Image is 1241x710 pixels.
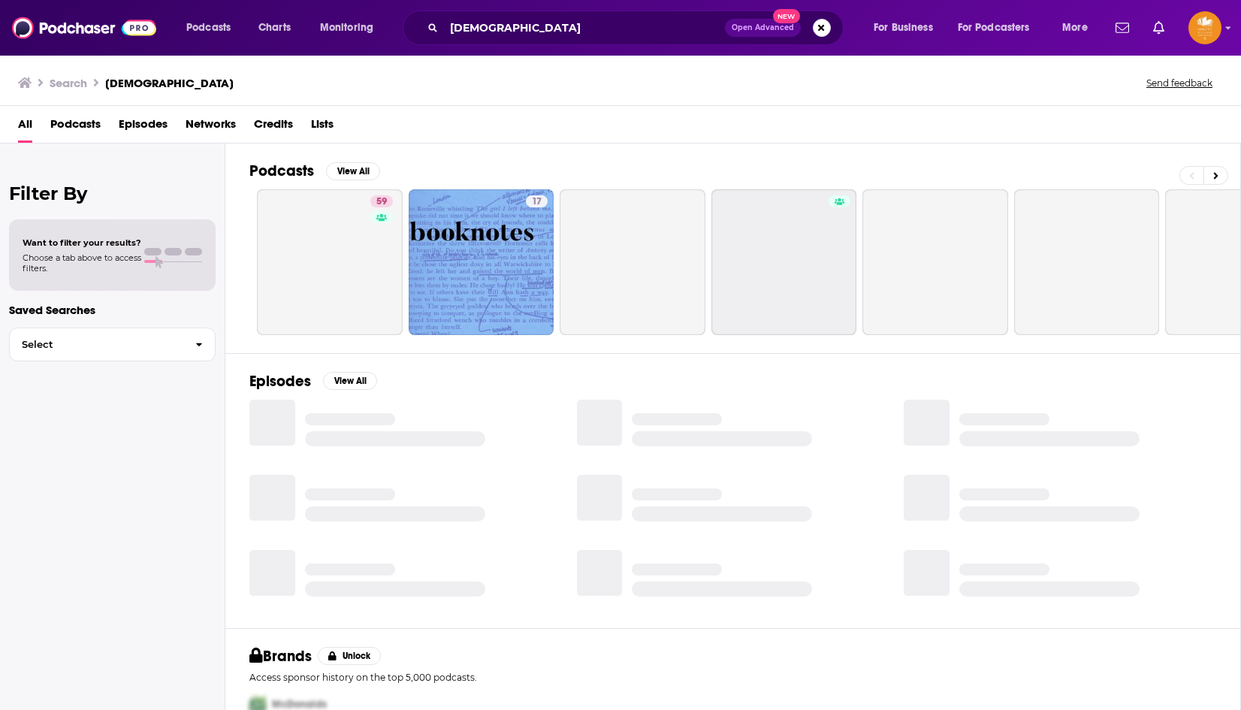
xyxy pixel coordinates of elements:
[186,17,231,38] span: Podcasts
[249,162,380,180] a: PodcastsView All
[532,195,542,210] span: 17
[409,189,554,335] a: 17
[1188,11,1221,44] img: User Profile
[50,76,87,90] h3: Search
[9,328,216,361] button: Select
[725,19,801,37] button: Open AdvancedNew
[1142,77,1217,89] button: Send feedback
[186,112,236,143] a: Networks
[249,647,312,666] h2: Brands
[9,303,216,317] p: Saved Searches
[257,189,403,335] a: 59
[249,672,1216,683] p: Access sponsor history on the top 5,000 podcasts.
[1188,11,1221,44] span: Logged in as ShreveWilliams
[254,112,293,143] a: Credits
[309,16,393,40] button: open menu
[863,16,952,40] button: open menu
[249,162,314,180] h2: Podcasts
[249,16,300,40] a: Charts
[526,195,548,207] a: 17
[874,17,933,38] span: For Business
[119,112,168,143] a: Episodes
[249,372,311,391] h2: Episodes
[326,162,380,180] button: View All
[318,647,382,665] button: Unlock
[12,14,156,42] img: Podchaser - Follow, Share and Rate Podcasts
[23,237,141,248] span: Want to filter your results?
[948,16,1052,40] button: open menu
[249,372,377,391] a: EpisodesView All
[732,24,794,32] span: Open Advanced
[176,16,250,40] button: open menu
[323,372,377,390] button: View All
[50,112,101,143] a: Podcasts
[9,183,216,204] h2: Filter By
[18,112,32,143] a: All
[1188,11,1221,44] button: Show profile menu
[444,16,725,40] input: Search podcasts, credits, & more...
[773,9,800,23] span: New
[370,195,393,207] a: 59
[320,17,373,38] span: Monitoring
[105,76,234,90] h3: [DEMOGRAPHIC_DATA]
[311,112,334,143] a: Lists
[958,17,1030,38] span: For Podcasters
[1147,15,1170,41] a: Show notifications dropdown
[376,195,387,210] span: 59
[1110,15,1135,41] a: Show notifications dropdown
[23,252,141,273] span: Choose a tab above to access filters.
[1062,17,1088,38] span: More
[258,17,291,38] span: Charts
[417,11,858,45] div: Search podcasts, credits, & more...
[10,340,183,349] span: Select
[1052,16,1107,40] button: open menu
